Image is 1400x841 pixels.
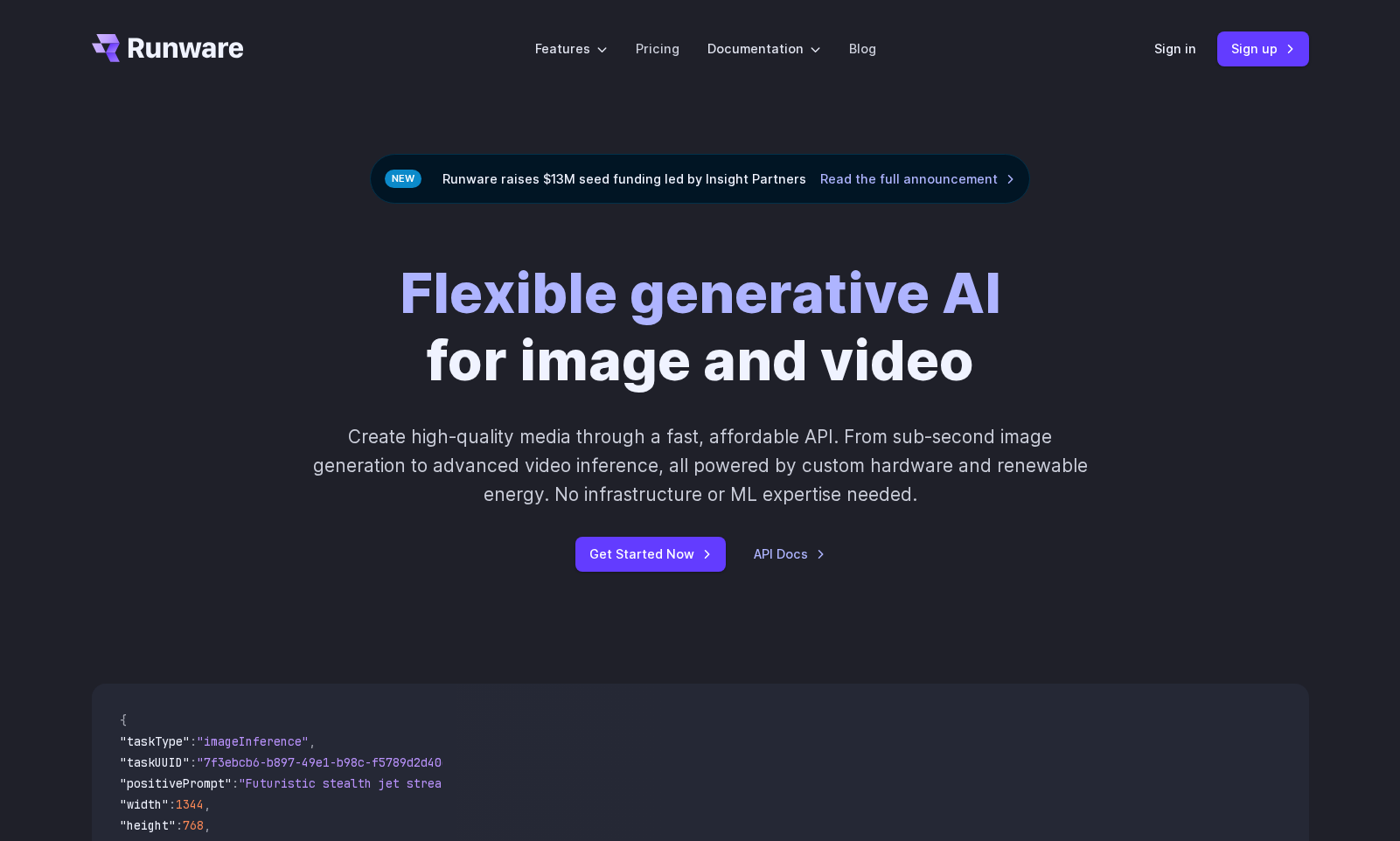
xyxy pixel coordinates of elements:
span: "positivePrompt" [120,775,232,791]
strong: Flexible generative AI [400,259,1001,326]
span: : [169,796,176,812]
a: API Docs [754,544,825,564]
span: "width" [120,796,169,812]
div: Runware raises $13M seed funding led by Insight Partners [370,154,1030,204]
p: Create high-quality media through a fast, affordable API. From sub-second image generation to adv... [310,422,1090,510]
label: Documentation [707,38,821,59]
a: Get Started Now [575,537,726,571]
span: : [190,754,197,770]
span: "imageInference" [197,733,309,749]
label: Features [535,38,608,59]
a: Sign in [1154,38,1196,59]
span: "7f3ebcb6-b897-49e1-b98c-f5789d2d40d7" [197,754,463,770]
span: , [309,733,316,749]
span: : [176,817,183,833]
h1: for image and video [400,260,1001,394]
span: "height" [120,817,176,833]
span: "taskUUID" [120,754,190,770]
span: 1344 [176,796,204,812]
a: Blog [849,38,876,59]
span: : [190,733,197,749]
span: : [232,775,239,791]
span: , [204,796,211,812]
span: , [204,817,211,833]
span: "taskType" [120,733,190,749]
a: Pricing [636,38,679,59]
a: Go to / [92,34,244,62]
span: "Futuristic stealth jet streaking through a neon-lit cityscape with glowing purple exhaust" [239,775,875,791]
span: 768 [183,817,204,833]
a: Read the full announcement [820,169,1015,189]
span: { [120,712,127,728]
a: Sign up [1217,31,1309,66]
